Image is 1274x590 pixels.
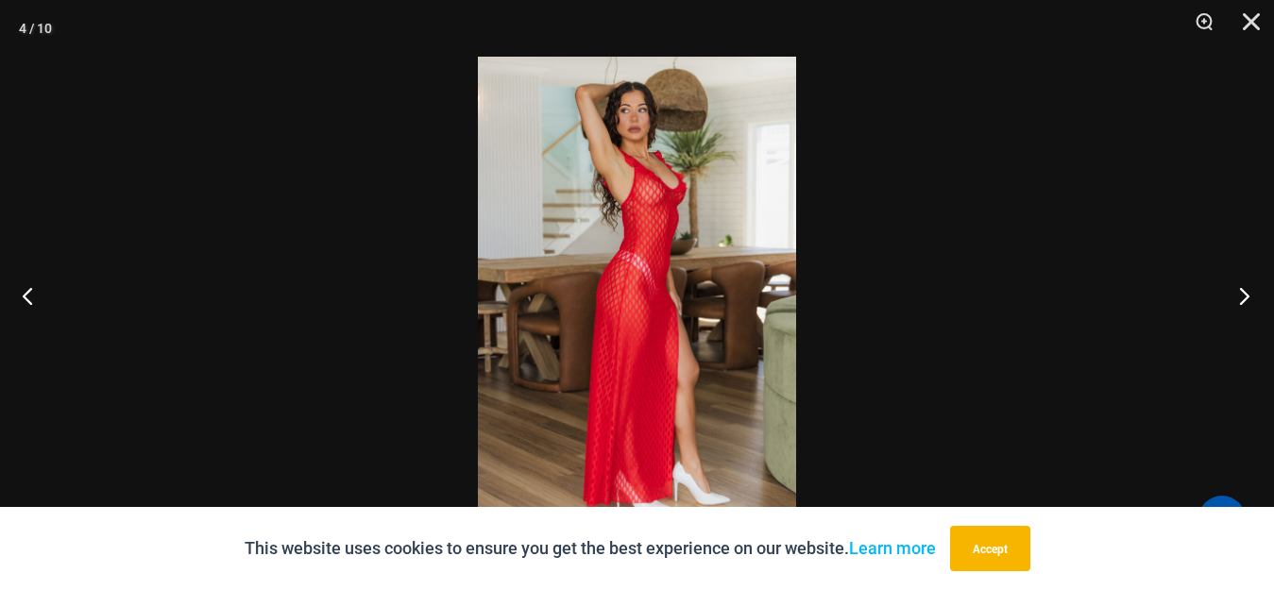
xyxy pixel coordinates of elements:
div: 4 / 10 [19,14,52,42]
img: Sometimes Red 587 Dress 05 [478,57,796,533]
a: Learn more [849,538,936,558]
button: Accept [950,526,1030,571]
button: Next [1203,248,1274,343]
p: This website uses cookies to ensure you get the best experience on our website. [245,534,936,563]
